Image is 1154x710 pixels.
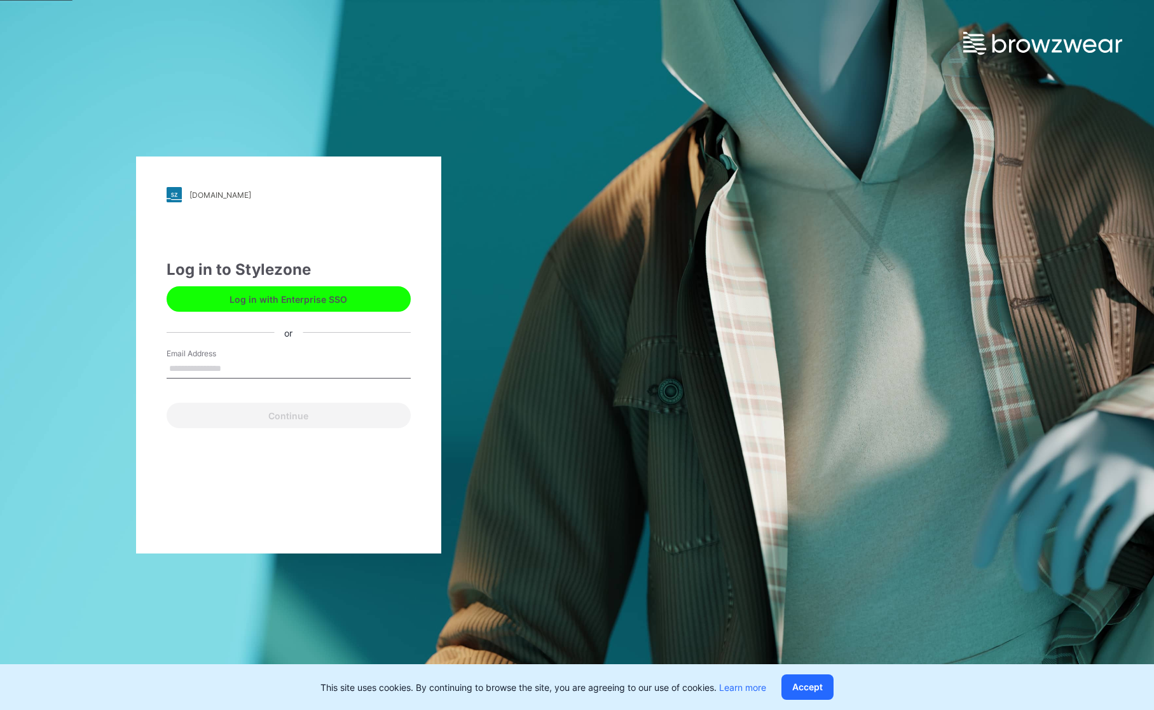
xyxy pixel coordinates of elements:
img: stylezone-logo.562084cfcfab977791bfbf7441f1a819.svg [167,187,182,202]
p: This site uses cookies. By continuing to browse the site, you are agreeing to our use of cookies. [320,681,766,694]
div: Log in to Stylezone [167,258,411,281]
a: Learn more [719,682,766,693]
div: or [274,326,303,339]
div: [DOMAIN_NAME] [189,190,251,200]
button: Accept [781,674,834,700]
a: [DOMAIN_NAME] [167,187,411,202]
label: Email Address [167,348,256,359]
img: browzwear-logo.e42bd6dac1945053ebaf764b6aa21510.svg [963,32,1122,55]
button: Log in with Enterprise SSO [167,286,411,312]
